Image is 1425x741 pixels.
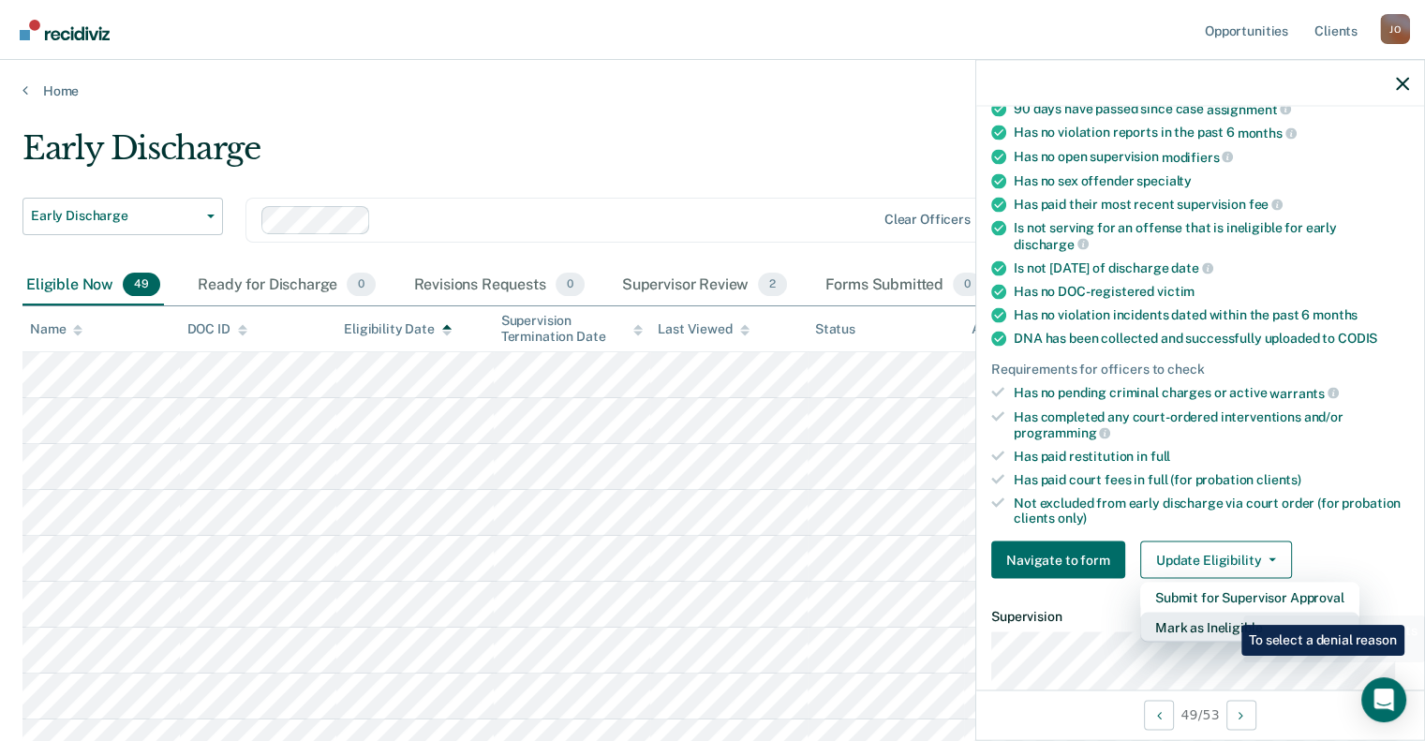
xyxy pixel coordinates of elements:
[31,208,200,224] span: Early Discharge
[30,321,82,337] div: Name
[991,609,1409,625] dt: Supervision
[123,273,160,297] span: 49
[501,313,644,345] div: Supervision Termination Date
[815,321,855,337] div: Status
[22,129,1091,183] div: Early Discharge
[1014,172,1409,188] div: Has no sex offender
[22,265,164,306] div: Eligible Now
[1014,236,1089,251] span: discharge
[1162,149,1234,164] span: modifiers
[1014,384,1409,401] div: Has no pending criminal charges or active
[556,273,585,297] span: 0
[618,265,792,306] div: Supervisor Review
[953,273,982,297] span: 0
[1380,14,1410,44] button: Profile dropdown button
[821,265,986,306] div: Forms Submitted
[1014,284,1409,300] div: Has no DOC-registered
[1313,307,1358,322] span: months
[1014,448,1409,464] div: Has paid restitution in
[194,265,379,306] div: Ready for Discharge
[187,321,247,337] div: DOC ID
[1144,700,1174,730] button: Previous Opportunity
[972,321,1060,337] div: Assigned to
[409,265,587,306] div: Revisions Requests
[658,321,749,337] div: Last Viewed
[1269,385,1339,400] span: warrants
[1136,172,1192,187] span: specialty
[1014,125,1409,141] div: Has no violation reports in the past 6
[347,273,376,297] span: 0
[344,321,452,337] div: Eligibility Date
[758,273,787,297] span: 2
[1014,495,1409,526] div: Not excluded from early discharge via court order (for probation clients
[1014,307,1409,323] div: Has no violation incidents dated within the past 6
[976,689,1424,739] div: 49 / 53
[1157,284,1195,299] span: victim
[22,82,1403,99] a: Home
[1014,331,1409,347] div: DNA has been collected and successfully uploaded to
[991,362,1409,378] div: Requirements for officers to check
[1207,101,1291,116] span: assignment
[1140,583,1359,613] button: Submit for Supervisor Approval
[20,20,110,40] img: Recidiviz
[991,541,1125,579] button: Navigate to form
[1140,613,1359,643] button: Mark as Ineligible
[1171,260,1212,275] span: date
[1014,259,1409,276] div: Is not [DATE] of discharge
[1058,511,1087,526] span: only)
[1238,126,1297,141] span: months
[1014,220,1409,252] div: Is not serving for an offense that is ineligible for early
[1361,677,1406,722] div: Open Intercom Messenger
[1014,196,1409,213] div: Has paid their most recent supervision
[1256,471,1301,486] span: clients)
[1380,14,1410,44] div: J O
[1150,448,1170,463] span: full
[1226,700,1256,730] button: Next Opportunity
[991,541,1133,579] a: Navigate to form link
[1140,541,1292,579] button: Update Eligibility
[1338,331,1377,346] span: CODIS
[1014,100,1409,117] div: 90 days have passed since case
[1014,425,1110,440] span: programming
[1014,148,1409,165] div: Has no open supervision
[1249,197,1283,212] span: fee
[1014,408,1409,440] div: Has completed any court-ordered interventions and/or
[884,212,971,228] div: Clear officers
[1014,471,1409,487] div: Has paid court fees in full (for probation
